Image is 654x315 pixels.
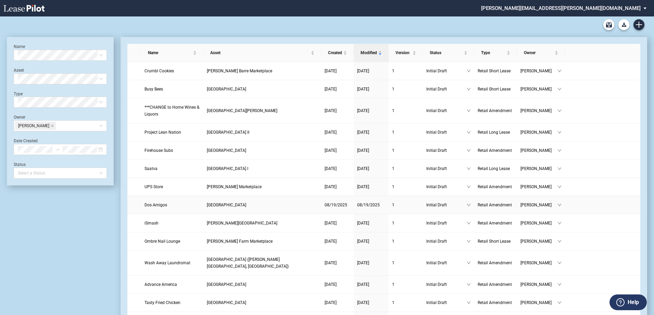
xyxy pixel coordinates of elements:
[357,282,369,287] span: [DATE]
[144,104,200,118] a: ***CHANGE to Home Wines & Liquors
[325,261,337,265] span: [DATE]
[325,69,337,73] span: [DATE]
[357,165,385,172] a: [DATE]
[520,68,557,74] span: [PERSON_NAME]
[478,147,514,154] a: Retail Amendment
[467,130,471,134] span: down
[478,202,514,208] a: Retail Amendment
[144,130,181,135] span: Project Lean Nation
[325,129,350,136] a: [DATE]
[557,301,562,305] span: down
[557,282,562,287] span: down
[478,87,511,92] span: Retail Short Lease
[426,183,467,190] span: Initial Draft
[325,183,350,190] a: [DATE]
[426,220,467,227] span: Initial Draft
[357,300,369,305] span: [DATE]
[478,107,514,114] a: Retail Amendment
[325,282,337,287] span: [DATE]
[207,87,246,92] span: Lunenburg Crossing
[207,130,249,135] span: Burlington Square II
[392,239,394,244] span: 1
[392,166,394,171] span: 1
[357,86,385,93] a: [DATE]
[144,220,200,227] a: iSmash
[603,19,614,30] a: Archive
[392,147,419,154] a: 1
[325,68,350,74] a: [DATE]
[325,87,337,92] span: [DATE]
[392,261,394,265] span: 1
[395,49,411,56] span: Version
[557,109,562,113] span: down
[389,44,423,62] th: Version
[478,261,512,265] span: Retail Amendment
[357,221,369,226] span: [DATE]
[426,202,467,208] span: Initial Draft
[478,184,512,189] span: Retail Amendment
[207,129,318,136] a: [GEOGRAPHIC_DATA] II
[557,203,562,207] span: down
[392,129,419,136] a: 1
[478,69,511,73] span: Retail Short Lease
[520,129,557,136] span: [PERSON_NAME]
[478,239,511,244] span: Retail Short Lease
[481,49,505,56] span: Type
[357,147,385,154] a: [DATE]
[467,148,471,153] span: down
[357,238,385,245] a: [DATE]
[207,257,289,269] span: Parkway Plaza (Carle Place, NY)
[325,166,337,171] span: [DATE]
[609,294,647,310] button: Help
[207,148,246,153] span: Fox Run Shopping Center
[557,261,562,265] span: down
[430,49,463,56] span: Status
[478,129,514,136] a: Retail Long Lease
[207,68,318,74] a: [PERSON_NAME] Barre Marketplace
[426,86,467,93] span: Initial Draft
[144,166,158,171] span: Saatva
[207,281,318,288] a: [GEOGRAPHIC_DATA]
[520,147,557,154] span: [PERSON_NAME]
[520,202,557,208] span: [PERSON_NAME]
[633,19,644,30] a: Create new document
[524,49,553,56] span: Owner
[478,221,512,226] span: Retail Amendment
[467,109,471,113] span: down
[357,130,369,135] span: [DATE]
[325,165,350,172] a: [DATE]
[392,183,419,190] a: 1
[207,86,318,93] a: [GEOGRAPHIC_DATA]
[144,299,200,306] a: Tasty Fried Chicken
[357,184,369,189] span: [DATE]
[357,299,385,306] a: [DATE]
[354,44,389,62] th: Modified
[325,107,350,114] a: [DATE]
[207,299,318,306] a: [GEOGRAPHIC_DATA]
[467,301,471,305] span: down
[392,165,419,172] a: 1
[467,69,471,73] span: down
[392,68,419,74] a: 1
[325,202,350,208] a: 08/19/2025
[478,282,512,287] span: Retail Amendment
[144,183,200,190] a: UPS Store
[325,148,337,153] span: [DATE]
[467,87,471,91] span: down
[478,281,514,288] a: Retail Amendment
[144,300,180,305] span: Tasty Fried Chicken
[392,259,419,266] a: 1
[144,184,163,189] span: UPS Store
[392,108,394,113] span: 1
[392,202,419,208] a: 1
[392,203,394,207] span: 1
[14,68,24,73] label: Asset
[55,147,60,152] span: swap-right
[207,184,262,189] span: Champlin Marketplace
[325,221,337,226] span: [DATE]
[144,68,200,74] a: Crumbl Cookies
[14,44,25,49] label: Name
[616,19,631,30] md-menu: Download Blank Form List
[325,300,337,305] span: [DATE]
[392,281,419,288] a: 1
